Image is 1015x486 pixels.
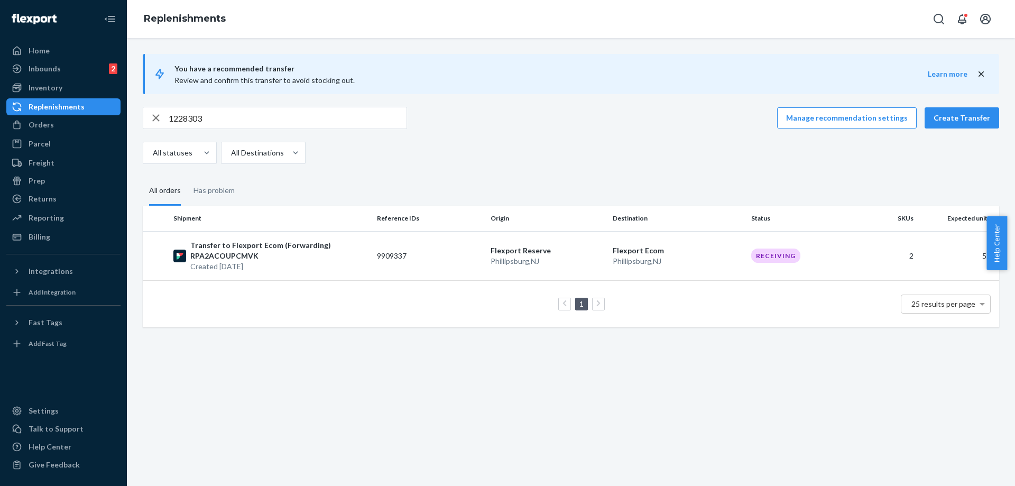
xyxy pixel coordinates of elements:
div: Replenishments [29,102,85,112]
button: Talk to Support [6,420,121,437]
p: Flexport Reserve [491,245,604,256]
div: Receiving [751,249,800,263]
a: Add Fast Tag [6,335,121,352]
th: Shipment [169,206,373,231]
a: Orders [6,116,121,133]
span: Review and confirm this transfer to avoid stocking out. [174,76,355,85]
th: SKUs [861,206,918,231]
button: Give Feedback [6,456,121,473]
div: Settings [29,406,59,416]
button: Create Transfer [925,107,999,129]
div: Inbounds [29,63,61,74]
div: Add Integration [29,288,76,297]
div: Prep [29,176,45,186]
div: Integrations [29,266,73,277]
a: Replenishments [6,98,121,115]
a: Home [6,42,121,59]
div: Freight [29,158,54,168]
button: Close Navigation [99,8,121,30]
div: All orders [149,177,181,206]
div: Orders [29,120,54,130]
div: Inventory [29,82,62,93]
button: Open account menu [975,8,996,30]
button: Open Search Box [928,8,949,30]
div: Fast Tags [29,317,62,328]
button: Help Center [986,216,1007,270]
a: Add Integration [6,284,121,301]
a: Inventory [6,79,121,96]
div: All Destinations [231,148,284,158]
th: Destination [608,206,747,231]
th: Reference IDs [373,206,486,231]
th: Status [747,206,861,231]
span: Chat [23,7,45,17]
a: Replenishments [144,13,226,24]
span: 25 results per page [911,299,975,308]
div: All statuses [153,148,192,158]
a: Inbounds2 [6,60,121,77]
th: Expected units [918,206,999,231]
a: Returns [6,190,121,207]
input: All Destinations [230,148,231,158]
button: close [976,69,986,80]
a: Settings [6,402,121,419]
div: Has problem [193,177,235,204]
button: Fast Tags [6,314,121,331]
button: Integrations [6,263,121,280]
p: Flexport Ecom [613,245,743,256]
a: Billing [6,228,121,245]
div: Help Center [29,442,71,452]
div: Parcel [29,139,51,149]
div: Talk to Support [29,424,84,434]
p: Phillipsburg , NJ [613,256,743,267]
button: Manage recommendation settings [777,107,917,129]
ol: breadcrumbs [135,4,234,34]
div: Home [29,45,50,56]
a: Reporting [6,209,121,226]
div: Reporting [29,213,64,223]
div: Add Fast Tag [29,339,67,348]
div: Returns [29,194,57,204]
a: Prep [6,172,121,189]
button: Learn more [928,69,967,79]
a: Page 1 is your current page [577,299,586,308]
div: 2 [109,63,117,74]
button: Open notifications [952,8,973,30]
th: Origin [486,206,608,231]
img: Flexport logo [12,14,57,24]
td: 2 [861,231,918,280]
td: 9909337 [373,231,486,280]
span: You have a recommended transfer [174,62,928,75]
a: Freight [6,154,121,171]
div: Billing [29,232,50,242]
div: Give Feedback [29,460,80,470]
p: Created [DATE] [190,261,368,272]
a: Help Center [6,438,121,455]
p: Transfer to Flexport Ecom (Forwarding) RPA2ACOUPCMVK [190,240,368,261]
input: All statuses [152,148,153,158]
td: 55 [918,231,999,280]
p: Phillipsburg , NJ [491,256,604,267]
a: Parcel [6,135,121,152]
input: Search Transfers [169,107,407,129]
